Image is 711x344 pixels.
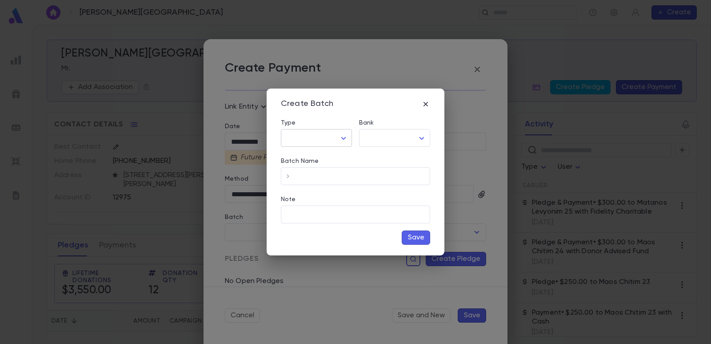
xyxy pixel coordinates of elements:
label: Bank [359,119,374,126]
label: Type [281,119,296,126]
button: Save [402,231,430,245]
div: Create Batch [281,99,333,109]
div: ​ [359,130,430,147]
div: ​ [281,130,352,147]
label: Batch Name [281,158,319,165]
label: Note [281,196,296,203]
